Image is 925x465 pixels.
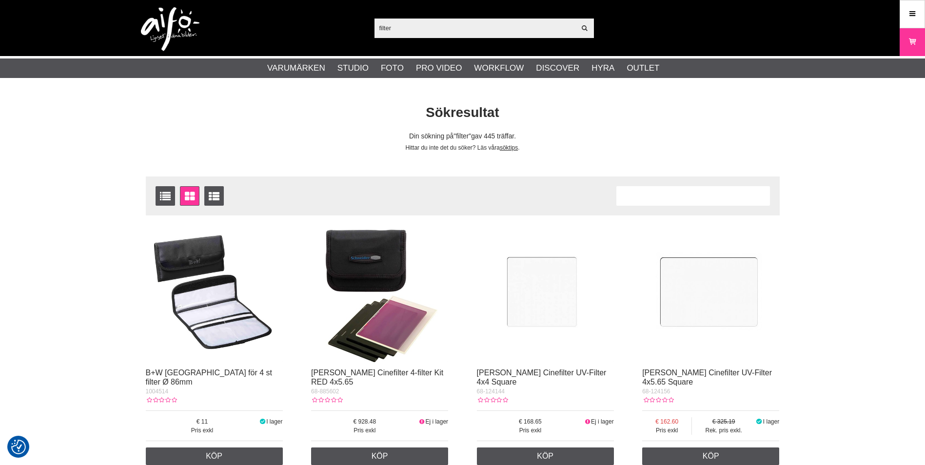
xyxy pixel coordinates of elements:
[311,388,339,395] span: 68-885602
[156,186,175,206] a: Listvisning
[146,396,177,405] div: Kundbetyg: 0
[146,426,259,435] span: Pris exkl
[477,368,607,386] a: [PERSON_NAME] Cinefilter UV-Filter 4x4 Square
[141,7,199,51] img: logo.png
[416,62,462,75] a: Pro Video
[500,144,518,151] a: söktips
[477,417,584,426] span: 168.65
[425,418,448,425] span: Ej i lager
[591,418,614,425] span: Ej i lager
[311,417,418,426] span: 928.48
[642,388,670,395] span: 68-124156
[204,186,224,206] a: Utökad listvisning
[627,62,659,75] a: Outlet
[518,144,519,151] span: .
[642,447,779,465] a: Köp
[474,62,524,75] a: Workflow
[536,62,579,75] a: Discover
[418,418,426,425] i: Ej i lager
[311,447,448,465] a: Köp
[11,440,26,454] img: Revisit consent button
[692,426,755,435] span: Rek. pris exkl.
[311,225,448,362] img: Schneider Cinefilter 4-filter Kit RED 4x5.65
[138,103,787,122] h1: Sökresultat
[146,447,283,465] a: Köp
[146,388,169,395] span: 1004514
[146,225,283,362] img: B+W Filterfordral för 4 st filter Ø 86mm
[258,418,266,425] i: I lager
[477,225,614,362] img: Schneider Cinefilter UV-Filter 4x4 Square
[477,426,584,435] span: Pris exkl
[763,418,779,425] span: I lager
[591,62,614,75] a: Hyra
[584,418,591,425] i: Ej i lager
[642,426,691,435] span: Pris exkl
[642,396,673,405] div: Kundbetyg: 0
[642,417,691,426] span: 162.60
[311,396,342,405] div: Kundbetyg: 0
[146,417,259,426] span: 11
[381,62,404,75] a: Foto
[477,447,614,465] a: Köp
[642,225,779,362] img: Schneider Cinefilter UV-Filter 4x5.65 Square
[453,133,471,140] span: filter
[311,368,443,386] a: [PERSON_NAME] Cinefilter 4-filter Kit RED 4x5.65
[477,388,505,395] span: 68-124144
[180,186,199,206] a: Fönstervisning
[266,418,282,425] span: I lager
[337,62,369,75] a: Studio
[267,62,325,75] a: Varumärken
[374,20,576,35] input: Sök produkter ...
[11,438,26,456] button: Samtyckesinställningar
[311,426,418,435] span: Pris exkl
[692,417,755,426] span: 325.19
[477,396,508,405] div: Kundbetyg: 0
[755,418,763,425] i: I lager
[642,368,772,386] a: [PERSON_NAME] Cinefilter UV-Filter 4x5.65 Square
[146,368,272,386] a: B+W [GEOGRAPHIC_DATA] för 4 st filter Ø 86mm
[409,133,516,140] span: Din sökning på gav 445 träffar.
[405,144,499,151] span: Hittar du inte det du söker? Läs våra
